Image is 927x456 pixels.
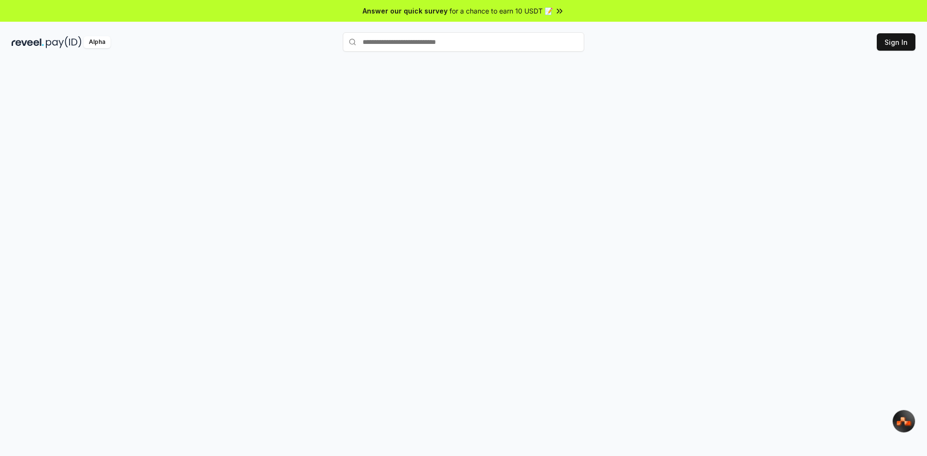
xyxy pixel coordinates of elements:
span: Answer our quick survey [363,6,448,16]
span: for a chance to earn 10 USDT 📝 [449,6,553,16]
div: Alpha [84,36,111,48]
button: Sign In [877,33,915,51]
img: reveel_dark [12,36,44,48]
img: pay_id [46,36,82,48]
img: svg+xml,%3Csvg%20xmlns%3D%22http%3A%2F%2Fwww.w3.org%2F2000%2Fsvg%22%20width%3D%2233%22%20height%3... [896,416,912,427]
